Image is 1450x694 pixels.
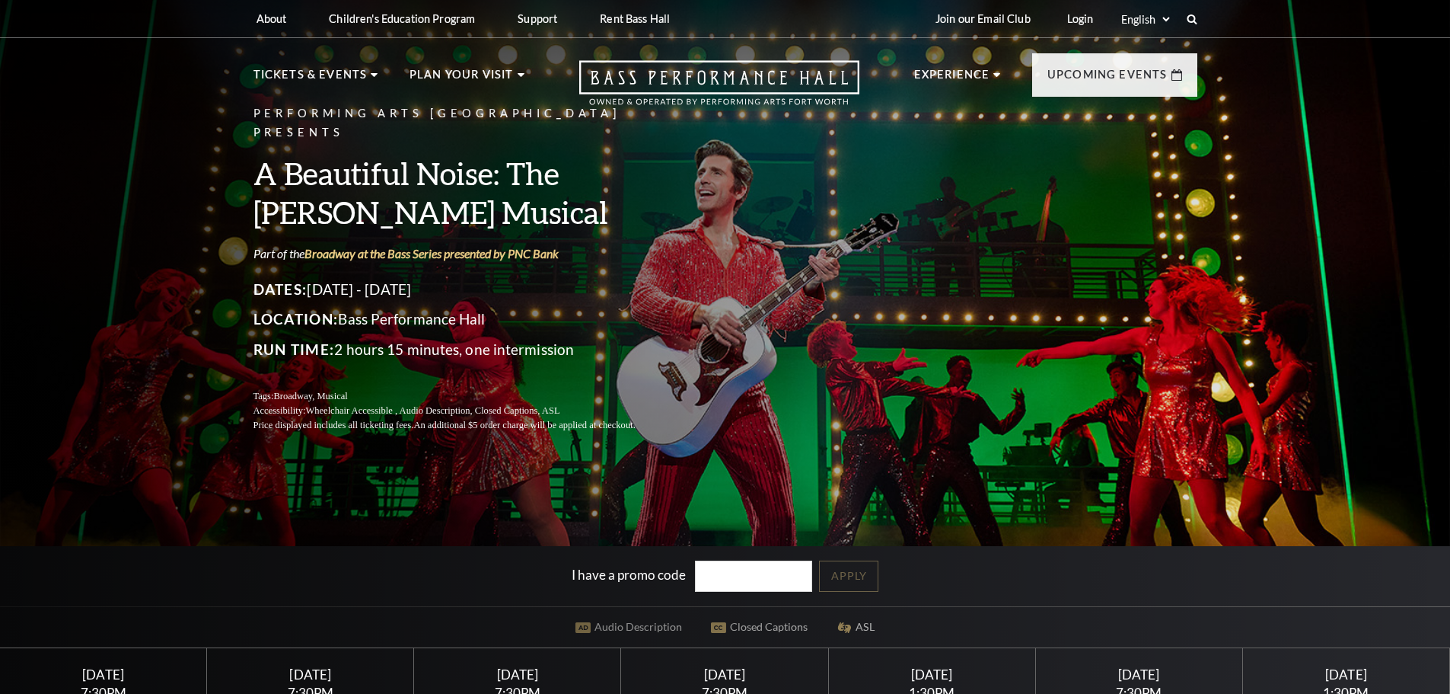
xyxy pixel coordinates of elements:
[257,12,287,25] p: About
[253,418,672,433] p: Price displayed includes all ticketing fees.
[572,567,686,583] label: I have a promo code
[253,389,672,404] p: Tags:
[1047,66,1168,93] p: Upcoming Events
[253,245,672,262] p: Part of the
[18,667,189,683] div: [DATE]
[304,246,559,261] a: Broadway at the Bass Series presented by PNC Bank
[329,12,475,25] p: Children's Education Program
[225,667,396,683] div: [DATE]
[253,310,339,328] span: Location:
[253,66,368,93] p: Tickets & Events
[273,391,347,401] span: Broadway, Musical
[846,667,1017,683] div: [DATE]
[253,307,672,331] p: Bass Performance Hall
[518,12,557,25] p: Support
[1118,12,1172,27] select: Select:
[253,154,672,232] h3: A Beautiful Noise: The [PERSON_NAME] Musical
[1261,667,1432,683] div: [DATE]
[253,280,308,298] span: Dates:
[914,66,990,93] p: Experience
[305,405,559,416] span: Wheelchair Accessible , Audio Description, Closed Captions, ASL
[413,420,635,430] span: An additional $5 order charge will be applied at checkout.
[253,277,672,302] p: [DATE] - [DATE]
[432,667,603,683] div: [DATE]
[639,667,810,683] div: [DATE]
[600,12,670,25] p: Rent Bass Hall
[253,337,672,362] p: 2 hours 15 minutes, one intermission
[1053,667,1224,683] div: [DATE]
[253,104,672,142] p: Performing Arts [GEOGRAPHIC_DATA] Presents
[253,404,672,418] p: Accessibility:
[253,341,335,358] span: Run Time:
[410,66,514,93] p: Plan Your Visit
